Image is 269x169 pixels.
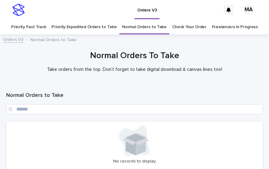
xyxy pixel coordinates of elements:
a: Check Your Order [172,20,206,34]
h1: Normal Orders to Take [6,92,263,99]
p: Take orders from the top. Don't forget to take digital download & canvas lines too! [11,67,258,72]
a: Freelancers in Progress [212,20,258,34]
p: No records to display [10,159,259,164]
h1: Normal Orders To Take [6,50,263,62]
a: Normal Orders to Take [122,20,167,34]
a: Priority Expedited Orders to Take [52,20,117,34]
div: MA [244,5,254,15]
a: Priority Fast Track [11,20,46,34]
a: Orders V3 [3,36,23,43]
img: stacker-logo-s-only.png [12,4,25,16]
input: Search [6,104,263,114]
p: Normal Orders to Take [30,36,77,43]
